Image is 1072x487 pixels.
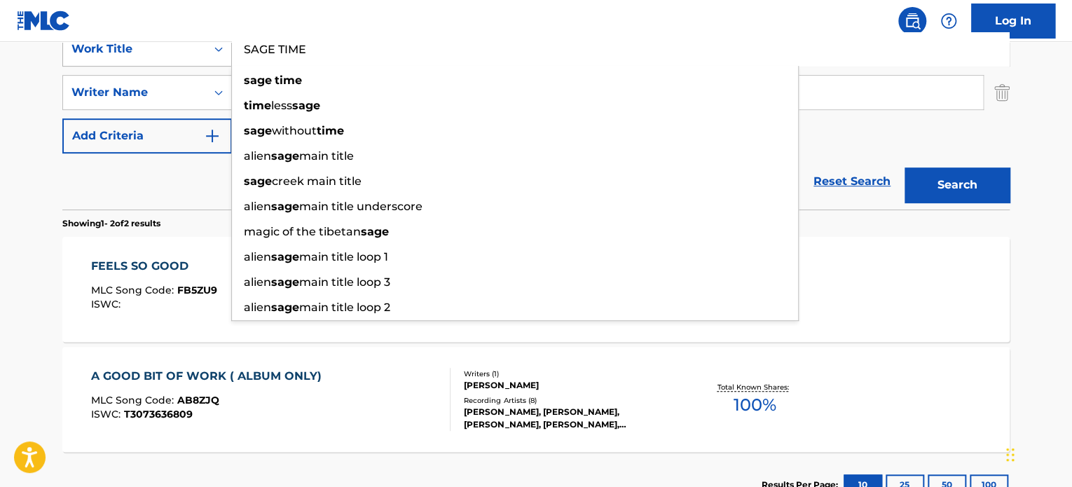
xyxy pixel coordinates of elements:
form: Search Form [62,32,1010,210]
span: T3073636809 [124,408,193,420]
div: Recording Artists ( 8 ) [464,395,675,406]
div: Help [935,7,963,35]
strong: sage [244,124,272,137]
a: Reset Search [806,166,898,197]
span: without [272,124,317,137]
span: creek main title [272,174,362,188]
strong: time [275,74,302,87]
span: alien [244,149,271,163]
button: Search [905,167,1010,203]
img: help [940,13,957,29]
div: FEELS SO GOOD [91,258,217,275]
a: A GOOD BIT OF WORK ( ALBUM ONLY)MLC Song Code:AB8ZJQISWC:T3073636809Writers (1)[PERSON_NAME]Recor... [62,347,1010,452]
a: FEELS SO GOODMLC Song Code:FB5ZU9ISWC:Writers (17)[PERSON_NAME], [PERSON_NAME] [PERSON_NAME], [PE... [62,237,1010,342]
span: alien [244,301,271,314]
span: magic of the tibetan [244,225,361,238]
span: AB8ZJQ [177,394,219,406]
span: main title [299,149,354,163]
strong: sage [244,74,272,87]
iframe: Chat Widget [1002,420,1072,487]
div: [PERSON_NAME] [464,379,675,392]
strong: sage [271,301,299,314]
span: MLC Song Code : [91,394,177,406]
span: main title loop 2 [299,301,390,314]
strong: sage [271,200,299,213]
span: alien [244,275,271,289]
span: 100 % [733,392,776,418]
div: A GOOD BIT OF WORK ( ALBUM ONLY) [91,368,329,385]
span: alien [244,250,271,263]
p: Showing 1 - 2 of 2 results [62,217,160,230]
button: Add Criteria [62,118,232,153]
span: main title underscore [299,200,422,213]
span: MLC Song Code : [91,284,177,296]
img: MLC Logo [17,11,71,31]
strong: time [244,99,271,112]
span: ISWC : [91,408,124,420]
strong: sage [361,225,389,238]
div: Drag [1006,434,1015,476]
div: Writer Name [71,84,198,101]
span: main title loop 3 [299,275,390,289]
a: Public Search [898,7,926,35]
span: FB5ZU9 [177,284,217,296]
a: Log In [971,4,1055,39]
strong: sage [271,149,299,163]
div: Writers ( 1 ) [464,369,675,379]
strong: sage [244,174,272,188]
img: 9d2ae6d4665cec9f34b9.svg [204,128,221,144]
p: Total Known Shares: [717,382,792,392]
strong: sage [292,99,320,112]
span: ISWC : [91,298,124,310]
span: less [271,99,292,112]
div: Work Title [71,41,198,57]
strong: sage [271,275,299,289]
div: [PERSON_NAME], [PERSON_NAME], [PERSON_NAME], [PERSON_NAME], [PERSON_NAME] [464,406,675,431]
strong: time [317,124,344,137]
span: alien [244,200,271,213]
span: main title loop 1 [299,250,388,263]
img: Delete Criterion [994,75,1010,110]
img: search [904,13,921,29]
strong: sage [271,250,299,263]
